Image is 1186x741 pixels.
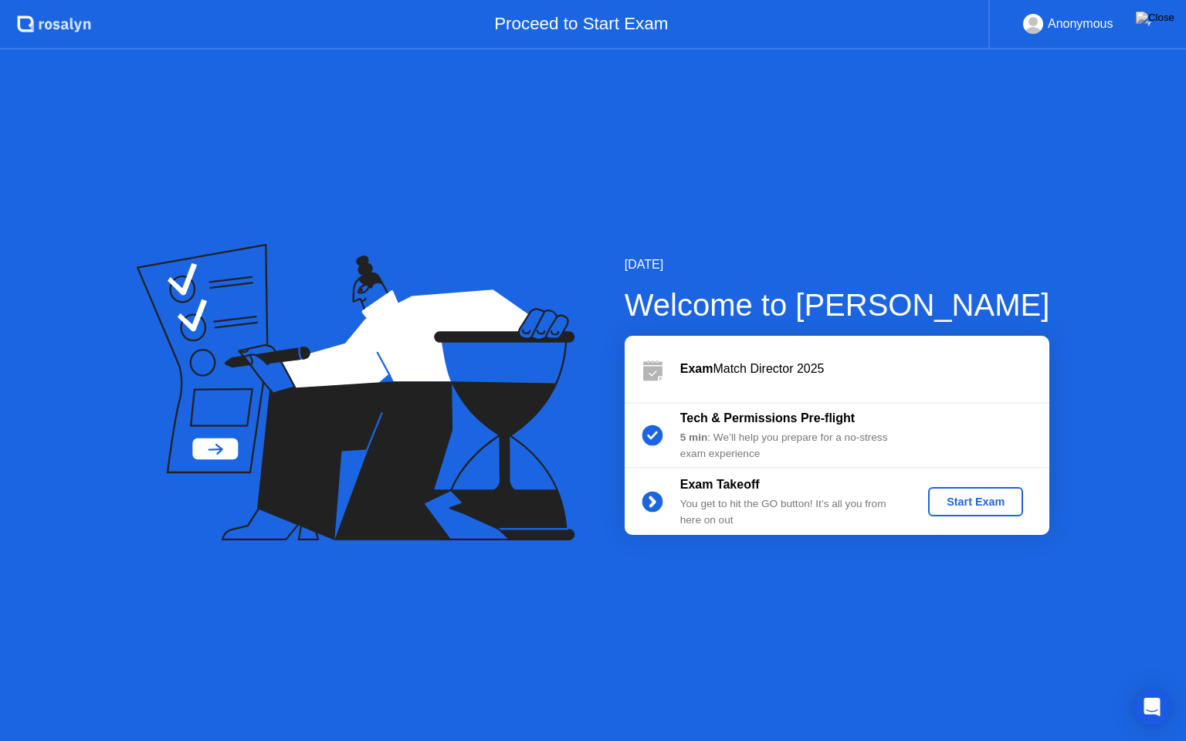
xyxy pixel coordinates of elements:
b: Exam [680,362,713,375]
div: You get to hit the GO button! It’s all you from here on out [680,496,903,528]
b: Tech & Permissions Pre-flight [680,411,855,425]
div: Welcome to [PERSON_NAME] [625,282,1050,328]
div: Match Director 2025 [680,360,1049,378]
b: 5 min [680,431,708,443]
div: Open Intercom Messenger [1133,689,1171,726]
b: Exam Takeoff [680,478,760,491]
button: Start Exam [928,487,1023,516]
div: Anonymous [1048,14,1113,34]
div: Start Exam [934,496,1017,508]
img: Close [1136,12,1174,24]
div: [DATE] [625,255,1050,274]
div: : We’ll help you prepare for a no-stress exam experience [680,430,903,462]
